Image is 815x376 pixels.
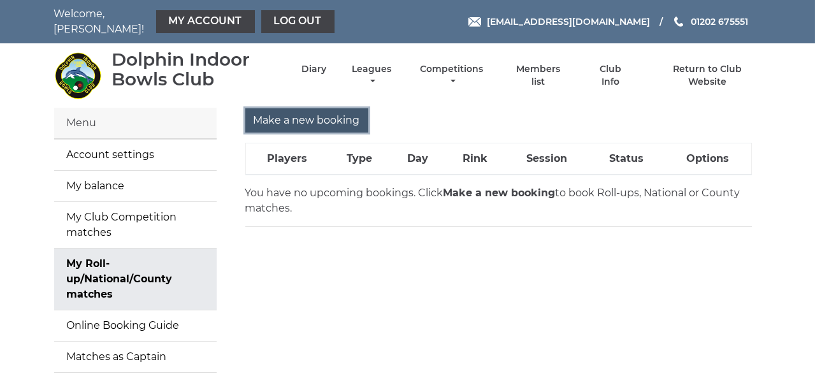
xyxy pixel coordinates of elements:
[245,143,329,175] th: Players
[245,108,368,133] input: Make a new booking
[653,63,761,88] a: Return to Club Website
[329,143,390,175] th: Type
[672,15,748,29] a: Phone us 01202 675551
[54,342,217,372] a: Matches as Captain
[468,17,481,27] img: Email
[156,10,255,33] a: My Account
[664,143,751,175] th: Options
[54,310,217,341] a: Online Booking Guide
[487,16,650,27] span: [EMAIL_ADDRESS][DOMAIN_NAME]
[674,17,683,27] img: Phone us
[54,202,217,248] a: My Club Competition matches
[261,10,335,33] a: Log out
[54,52,102,99] img: Dolphin Indoor Bowls Club
[54,108,217,139] div: Menu
[445,143,505,175] th: Rink
[112,50,279,89] div: Dolphin Indoor Bowls Club
[444,187,556,199] strong: Make a new booking
[691,16,748,27] span: 01202 675551
[245,185,752,216] p: You have no upcoming bookings. Click to book Roll-ups, National or County matches.
[589,143,664,175] th: Status
[390,143,445,175] th: Day
[349,63,394,88] a: Leagues
[301,63,326,75] a: Diary
[54,6,338,37] nav: Welcome, [PERSON_NAME]!
[508,63,567,88] a: Members list
[468,15,650,29] a: Email [EMAIL_ADDRESS][DOMAIN_NAME]
[54,249,217,310] a: My Roll-up/National/County matches
[54,140,217,170] a: Account settings
[505,143,589,175] th: Session
[54,171,217,201] a: My balance
[590,63,631,88] a: Club Info
[417,63,487,88] a: Competitions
